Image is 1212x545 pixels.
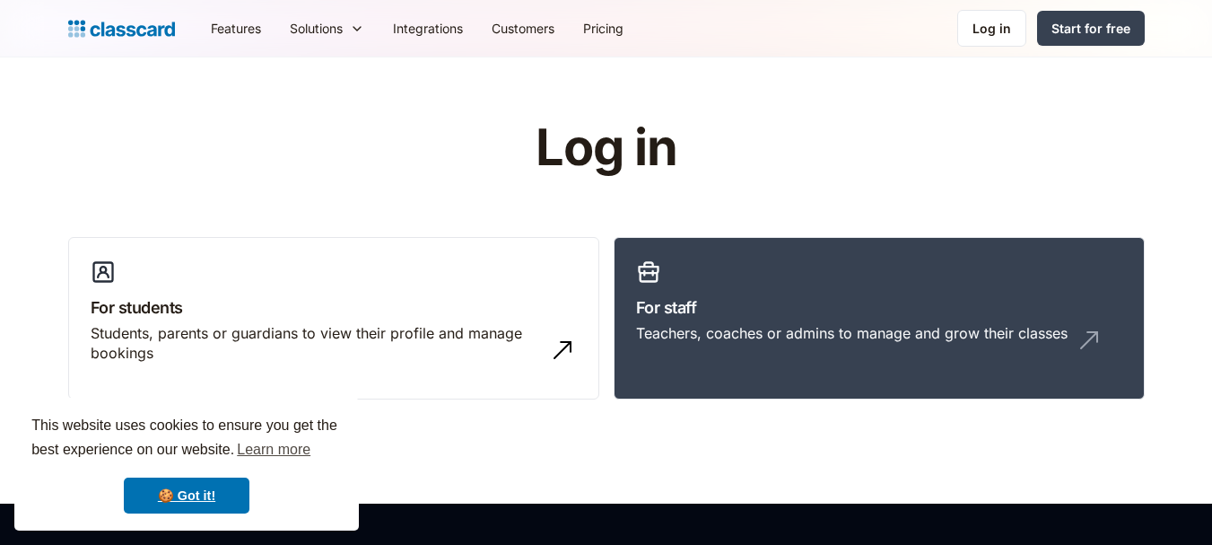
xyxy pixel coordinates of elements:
a: Pricing [569,8,638,48]
div: cookieconsent [14,398,359,531]
a: Features [196,8,275,48]
a: learn more about cookies [234,436,313,463]
div: Solutions [275,8,379,48]
div: Log in [972,19,1011,38]
a: Customers [477,8,569,48]
a: Logo [68,16,175,41]
div: Teachers, coaches or admins to manage and grow their classes [636,323,1068,343]
a: dismiss cookie message [124,478,249,514]
a: Start for free [1037,11,1145,46]
h1: Log in [321,120,891,176]
div: Solutions [290,19,343,38]
h3: For staff [636,295,1122,320]
div: Start for free [1051,19,1130,38]
a: For studentsStudents, parents or guardians to view their profile and manage bookings [68,237,599,400]
h3: For students [91,295,577,320]
a: For staffTeachers, coaches or admins to manage and grow their classes [614,237,1145,400]
a: Integrations [379,8,477,48]
a: Log in [957,10,1026,47]
div: Students, parents or guardians to view their profile and manage bookings [91,323,541,364]
span: This website uses cookies to ensure you get the best experience on our website. [31,415,342,463]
